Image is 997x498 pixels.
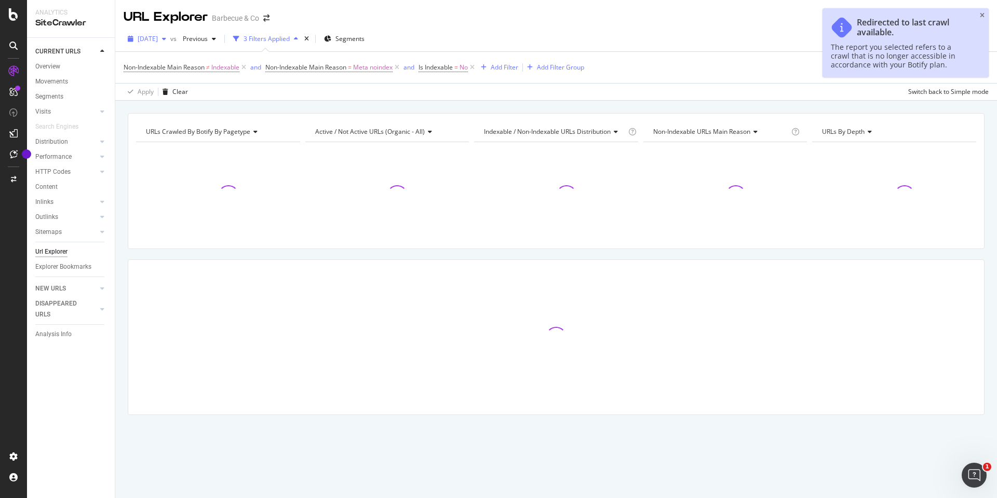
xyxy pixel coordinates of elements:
[35,283,66,294] div: NEW URLS
[35,106,97,117] a: Visits
[22,149,31,159] div: Tooltip anchor
[484,127,611,136] span: Indexable / Non-Indexable URLs distribution
[35,91,63,102] div: Segments
[35,91,107,102] a: Segments
[35,76,107,87] a: Movements
[124,63,205,72] span: Non-Indexable Main Reason
[35,136,97,147] a: Distribution
[35,121,78,132] div: Search Engines
[35,61,107,72] a: Overview
[35,261,91,272] div: Explorer Bookmarks
[983,463,991,471] span: 1
[820,123,967,140] h4: URLs by Depth
[460,60,468,75] span: No
[35,283,97,294] a: NEW URLS
[353,60,393,75] span: Meta noindex
[857,18,970,37] div: Redirected to last crawl available.
[831,43,970,69] div: The report you selected refers to a crawl that is no longer accessible in accordance with your Bo...
[35,151,72,162] div: Performance
[35,197,53,208] div: Inlinks
[962,463,987,488] iframe: Intercom live chat
[179,31,220,47] button: Previous
[35,329,107,340] a: Analysis Info
[158,84,188,100] button: Clear
[537,63,584,72] div: Add Filter Group
[206,63,210,72] span: ≠
[35,227,62,238] div: Sitemaps
[348,63,352,72] span: =
[35,106,51,117] div: Visits
[35,167,71,177] div: HTTP Codes
[822,127,865,136] span: URLs by Depth
[454,63,458,72] span: =
[250,62,261,72] button: and
[144,123,291,140] h4: URLs Crawled By Botify By pagetype
[904,84,989,100] button: Switch back to Simple mode
[35,17,106,29] div: SiteCrawler
[124,31,170,47] button: [DATE]
[908,87,989,96] div: Switch back to Simple mode
[35,246,107,257] a: Url Explorer
[35,212,97,223] a: Outlinks
[653,127,750,136] span: Non-Indexable URLs Main Reason
[263,15,270,22] div: arrow-right-arrow-left
[35,212,58,223] div: Outlinks
[35,76,68,87] div: Movements
[124,8,208,26] div: URL Explorer
[244,34,290,43] div: 3 Filters Applied
[170,34,179,43] span: vs
[138,34,158,43] span: 2025 Aug. 25th
[523,61,584,74] button: Add Filter Group
[35,61,60,72] div: Overview
[35,246,68,257] div: Url Explorer
[35,121,89,132] a: Search Engines
[35,46,80,57] div: CURRENT URLS
[35,298,97,320] a: DISAPPEARED URLS
[403,63,414,72] div: and
[265,63,346,72] span: Non-Indexable Main Reason
[179,34,208,43] span: Previous
[482,123,626,140] h4: Indexable / Non-Indexable URLs Distribution
[35,329,72,340] div: Analysis Info
[35,197,97,208] a: Inlinks
[212,13,259,23] div: Barbecue & Co
[35,151,97,162] a: Performance
[980,12,985,19] div: close toast
[320,31,369,47] button: Segments
[211,60,239,75] span: Indexable
[491,63,518,72] div: Add Filter
[250,63,261,72] div: and
[35,298,88,320] div: DISAPPEARED URLS
[35,8,106,17] div: Analytics
[229,31,302,47] button: 3 Filters Applied
[35,182,107,192] a: Content
[35,227,97,238] a: Sitemaps
[477,61,518,74] button: Add Filter
[172,87,188,96] div: Clear
[403,62,414,72] button: and
[315,127,425,136] span: Active / Not Active URLs (organic - all)
[35,182,58,192] div: Content
[124,84,154,100] button: Apply
[146,127,250,136] span: URLs Crawled By Botify By pagetype
[35,167,97,177] a: HTTP Codes
[651,123,790,140] h4: Non-Indexable URLs Main Reason
[335,34,365,43] span: Segments
[419,63,453,72] span: Is Indexable
[35,136,68,147] div: Distribution
[35,261,107,272] a: Explorer Bookmarks
[35,46,97,57] a: CURRENT URLS
[313,123,460,140] h4: Active / Not Active URLs
[138,87,154,96] div: Apply
[302,34,311,44] div: times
